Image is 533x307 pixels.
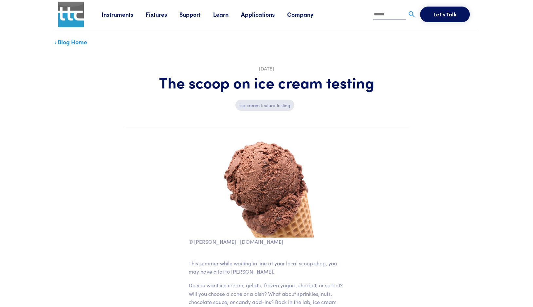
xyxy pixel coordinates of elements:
[54,38,87,46] a: ‹ Blog Home
[101,10,146,18] a: Instruments
[217,139,316,238] img: ice cream book
[287,10,326,18] a: Company
[241,10,287,18] a: Applications
[189,238,344,246] p: © [PERSON_NAME] | [DOMAIN_NAME]
[124,73,409,92] h1: The scoop on ice cream testing
[213,10,241,18] a: Learn
[146,10,179,18] a: Fixtures
[259,66,274,71] time: [DATE]
[235,100,294,111] p: ice cream texture testing
[179,10,213,18] a: Support
[58,2,84,27] img: ttc_logo_1x1_v1.0.png
[189,259,344,276] p: This summer while waiting in line at your local scoop shop, you may have a lot to [PERSON_NAME].
[420,7,470,22] button: Let's Talk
